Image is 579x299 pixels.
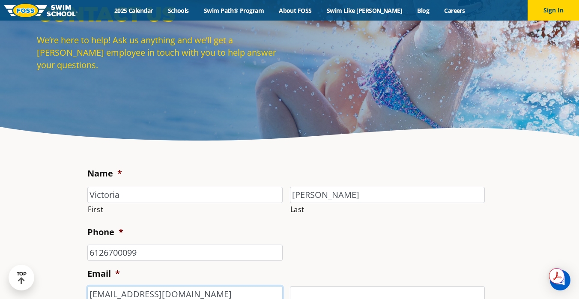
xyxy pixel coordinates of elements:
[290,187,485,203] input: Last name
[107,6,160,15] a: 2025 Calendar
[87,268,120,279] label: Email
[160,6,196,15] a: Schools
[410,6,437,15] a: Blog
[272,6,319,15] a: About FOSS
[4,4,78,17] img: FOSS Swim School Logo
[196,6,271,15] a: Swim Path® Program
[87,187,283,203] input: First name
[88,203,283,215] label: First
[290,203,485,215] label: Last
[319,6,410,15] a: Swim Like [PERSON_NAME]
[37,34,285,71] p: We’re here to help! Ask us anything and we’ll get a [PERSON_NAME] employee in touch with you to h...
[17,271,27,284] div: TOP
[437,6,472,15] a: Careers
[87,227,123,238] label: Phone
[87,168,122,179] label: Name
